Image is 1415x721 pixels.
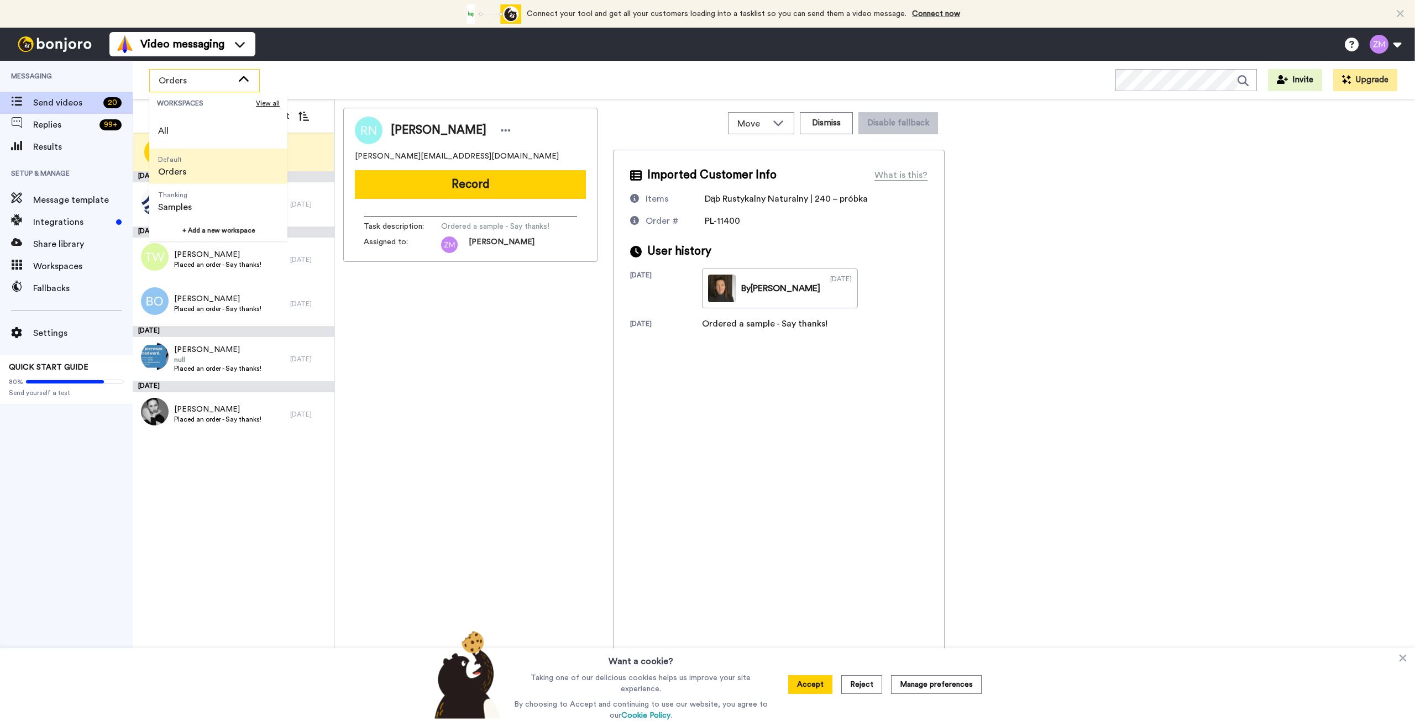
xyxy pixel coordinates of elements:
span: Settings [33,327,133,340]
span: Message template [33,193,133,207]
span: Imported Customer Info [647,167,777,183]
div: [DATE] [133,326,334,337]
span: Workspaces [33,260,133,273]
button: Accept [788,675,832,694]
div: [DATE] [133,171,334,182]
div: [DATE] [290,255,329,264]
span: Share library [33,238,133,251]
span: [PERSON_NAME] [469,236,534,253]
span: Placed an order - Say thanks! [174,260,261,269]
span: [PERSON_NAME] [174,344,261,355]
span: All [158,124,169,138]
div: [DATE] [630,319,702,330]
div: [DATE] [133,381,334,392]
span: Default [158,155,186,164]
span: Dąb Rustykalny Naturalny | 240 – próbka [705,194,868,203]
span: Placed an order - Say thanks! [174,415,261,424]
span: Replies [33,118,95,131]
button: Reject [841,675,882,694]
span: Thanking [158,191,192,199]
span: Samples [158,201,192,214]
img: vm-color.svg [116,35,134,53]
span: View all [256,99,280,108]
img: bear-with-cookie.png [424,630,506,719]
div: 99 + [99,119,122,130]
span: User history [647,243,711,260]
div: Items [646,192,668,206]
img: bj-logo-header-white.svg [13,36,96,52]
h3: Want a cookie? [609,648,673,668]
span: WORKSPACES [157,99,256,108]
button: Disable fallback [858,112,938,134]
span: Placed an order - Say thanks! [174,304,261,313]
div: animation [460,4,521,24]
img: Image of Roksana Napieralska [355,117,382,144]
div: 20 [103,97,122,108]
a: Cookie Policy [621,712,670,719]
div: [DATE] [133,227,334,238]
span: Task description : [364,221,441,232]
span: Integrations [33,215,112,229]
button: Invite [1268,69,1322,91]
span: Assigned to: [364,236,441,253]
span: Send yourself a test [9,388,124,397]
span: Orders [158,165,186,178]
div: Ordered a sample - Say thanks! [702,317,827,330]
button: Record [355,170,586,199]
a: By[PERSON_NAME][DATE] [702,269,858,308]
div: [DATE] [830,275,852,302]
div: What is this? [874,169,927,182]
span: Results [33,140,133,154]
span: [PERSON_NAME] [174,293,261,304]
div: Order # [646,214,679,228]
div: [DATE] [290,200,329,209]
p: Taking one of our delicious cookies helps us improve your site experience. [511,672,771,694]
span: Video messaging [140,36,224,52]
span: [PERSON_NAME] [174,249,261,260]
button: Manage preferences [891,675,982,694]
div: [DATE] [630,271,702,308]
span: [PERSON_NAME][EMAIL_ADDRESS][DOMAIN_NAME] [355,151,559,162]
span: Move [737,117,767,130]
button: + Add a new workspace [149,219,287,241]
span: [PERSON_NAME] [174,404,261,415]
a: Connect now [912,10,960,18]
span: Orders [159,74,233,87]
img: 1ad16d12-48b4-4211-8d70-a946586d3e9e-thumb.jpg [708,275,736,302]
div: [DATE] [290,355,329,364]
button: Upgrade [1333,69,1397,91]
img: 534dfe43-d85f-4644-8e55-c932c1409a88.jpg [141,343,169,370]
span: null [174,355,261,364]
img: tw.png [141,243,169,271]
img: 8fd76d73-8103-4fab-b31c-c7b9cdeca976.jpg [141,398,169,425]
img: bo.png [141,287,169,315]
span: 80% [9,377,23,386]
img: zm.png [441,236,458,253]
div: [DATE] [290,410,329,419]
span: Fallbacks [33,282,133,295]
p: By choosing to Accept and continuing to use our website, you agree to our . [511,699,771,721]
span: QUICK START GUIDE [9,364,88,371]
span: Send videos [33,96,99,109]
span: Connect your tool and get all your customers loading into a tasklist so you can send them a video... [527,10,906,18]
img: c27d5143-5afa-4295-b494-ab853d0a273f.png [141,188,169,215]
div: [DATE] [290,299,329,308]
button: Dismiss [800,112,853,134]
span: [PERSON_NAME] [391,122,486,139]
span: Placed an order - Say thanks! [174,364,261,373]
div: By [PERSON_NAME] [741,282,820,295]
span: PL-11400 [705,217,740,225]
span: Ordered a sample - Say thanks! [441,221,549,232]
